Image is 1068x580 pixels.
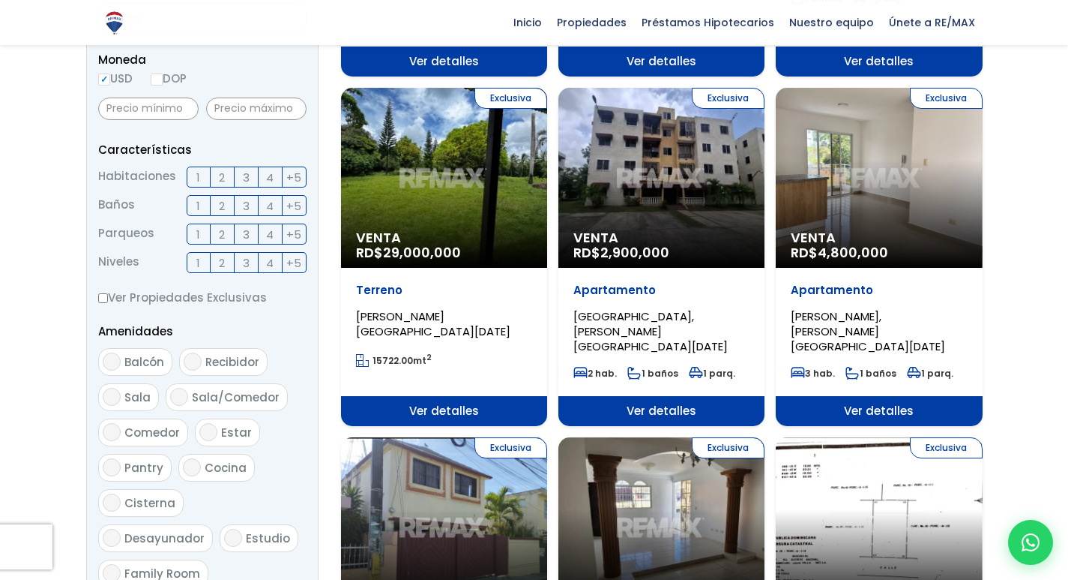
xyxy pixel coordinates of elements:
input: Ver Propiedades Exclusivas [98,293,108,303]
span: Nuestro equipo [782,11,881,34]
span: 1 [196,197,200,215]
span: Estudio [246,530,290,546]
input: Cisterna [103,494,121,512]
span: Exclusiva [692,88,764,109]
img: Logo de REMAX [101,10,127,36]
span: 3 hab. [791,367,835,380]
span: Ver detalles [558,396,764,426]
span: Recibidor [205,354,259,370]
span: Exclusiva [474,88,547,109]
span: Ver detalles [341,47,547,77]
span: Estar [221,425,252,440]
span: 3 [243,225,250,244]
span: Venta [356,230,532,245]
span: 1 parq. [689,367,735,380]
span: 2 [219,254,225,272]
span: Baños [98,195,135,216]
label: Ver Propiedades Exclusivas [98,288,307,307]
span: [PERSON_NAME], [PERSON_NAME][GEOGRAPHIC_DATA][DATE] [791,308,945,354]
span: mt [356,354,432,367]
span: 4,800,000 [818,243,888,262]
a: Exclusiva Venta RD$4,800,000 Apartamento [PERSON_NAME], [PERSON_NAME][GEOGRAPHIC_DATA][DATE] 3 ha... [776,88,982,426]
span: RD$ [791,243,888,262]
input: DOP [151,74,163,86]
span: 2 [219,225,225,244]
span: Parqueos [98,224,154,245]
input: Comedor [103,423,121,441]
span: Cisterna [124,495,175,511]
span: 4 [266,254,274,272]
span: Comedor [124,425,180,440]
span: 2,900,000 [600,243,669,262]
input: Cocina [183,458,201,476]
span: Sala [124,389,151,405]
span: Balcón [124,354,164,370]
input: Precio máximo [206,98,307,120]
span: Exclusiva [474,437,547,458]
input: Precio mínimo [98,98,199,120]
span: Únete a RE/MAX [881,11,983,34]
label: USD [98,69,133,88]
sup: 2 [426,352,432,363]
label: DOP [151,69,187,88]
span: RD$ [573,243,669,262]
span: 1 [196,168,200,187]
span: 1 parq. [907,367,953,380]
input: Desayunador [103,529,121,547]
input: Pantry [103,458,121,476]
span: Exclusiva [910,88,983,109]
span: Exclusiva [910,437,983,458]
a: Exclusiva Venta RD$29,000,000 Terreno [PERSON_NAME][GEOGRAPHIC_DATA][DATE] 15722.00mt2 Ver detalles [341,88,547,426]
p: Apartamento [791,283,967,298]
span: 3 [243,168,250,187]
span: Venta [573,230,749,245]
input: Recibidor [184,353,202,371]
span: 4 [266,225,274,244]
span: 4 [266,197,274,215]
input: Sala/Comedor [170,388,188,406]
span: 3 [243,197,250,215]
span: [GEOGRAPHIC_DATA], [PERSON_NAME][GEOGRAPHIC_DATA][DATE] [573,308,728,354]
span: 15722.00 [372,354,413,367]
span: +5 [286,168,301,187]
input: Sala [103,388,121,406]
span: Habitaciones [98,167,176,188]
span: +5 [286,254,301,272]
span: 1 [196,225,200,244]
span: Moneda [98,50,307,69]
span: 29,000,000 [383,243,461,262]
span: +5 [286,197,301,215]
span: Ver detalles [558,47,764,77]
p: Características [98,140,307,159]
span: Niveles [98,252,139,273]
span: Cocina [205,460,247,476]
input: Estar [199,423,217,441]
p: Amenidades [98,322,307,341]
span: 4 [266,168,274,187]
span: 2 [219,197,225,215]
span: 1 [196,254,200,272]
span: 2 hab. [573,367,617,380]
span: +5 [286,225,301,244]
span: 1 baños [627,367,678,380]
span: Desayunador [124,530,205,546]
p: Terreno [356,283,532,298]
a: Exclusiva Venta RD$2,900,000 Apartamento [GEOGRAPHIC_DATA], [PERSON_NAME][GEOGRAPHIC_DATA][DATE] ... [558,88,764,426]
span: Ver detalles [341,396,547,426]
span: Ver detalles [776,47,982,77]
input: USD [98,74,110,86]
span: Exclusiva [692,437,764,458]
span: Sala/Comedor [192,389,280,405]
span: Pantry [124,460,163,476]
span: Ver detalles [776,396,982,426]
span: RD$ [356,243,461,262]
span: Venta [791,230,967,245]
input: Estudio [224,529,242,547]
p: Apartamento [573,283,749,298]
span: [PERSON_NAME][GEOGRAPHIC_DATA][DATE] [356,308,510,339]
span: Propiedades [549,11,634,34]
span: Inicio [506,11,549,34]
span: Préstamos Hipotecarios [634,11,782,34]
span: 3 [243,254,250,272]
input: Balcón [103,353,121,371]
